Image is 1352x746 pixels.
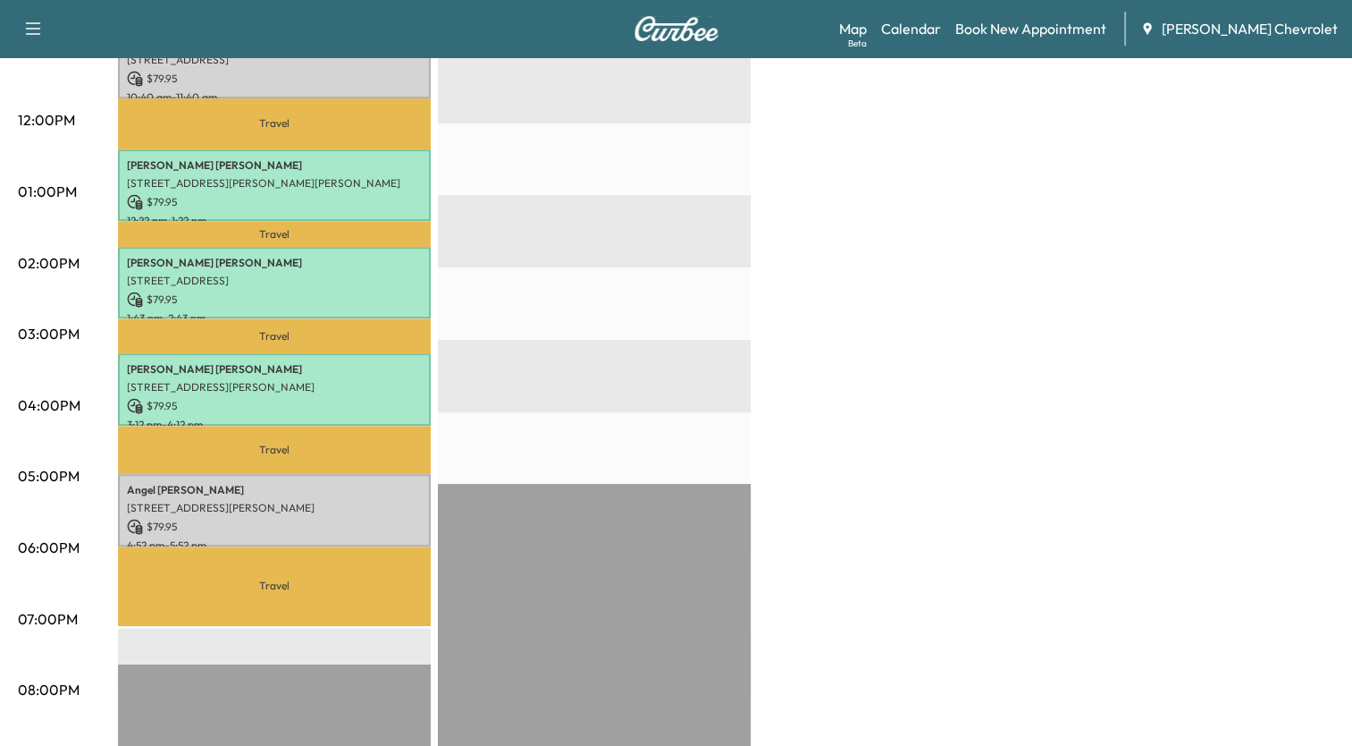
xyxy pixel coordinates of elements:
[127,256,422,270] p: [PERSON_NAME] [PERSON_NAME]
[127,90,422,105] p: 10:40 am - 11:40 am
[127,158,422,173] p: [PERSON_NAME] [PERSON_NAME]
[127,71,422,87] p: $ 79.95
[18,109,75,131] p: 12:00PM
[127,274,422,288] p: [STREET_ADDRESS]
[127,519,422,535] p: $ 79.95
[127,311,422,326] p: 1:43 pm - 2:43 pm
[127,501,422,515] p: [STREET_ADDRESS][PERSON_NAME]
[127,214,422,228] p: 12:22 pm - 1:22 pm
[18,608,78,630] p: 07:00PM
[955,18,1106,39] a: Book New Appointment
[127,194,422,210] p: $ 79.95
[127,483,422,497] p: Angel [PERSON_NAME]
[18,252,80,274] p: 02:00PM
[127,418,422,432] p: 3:12 pm - 4:12 pm
[839,18,867,39] a: MapBeta
[127,292,422,308] p: $ 79.95
[127,176,422,191] p: [STREET_ADDRESS][PERSON_NAME][PERSON_NAME]
[18,323,80,344] p: 03:00PM
[118,98,431,149] p: Travel
[127,538,422,553] p: 4:52 pm - 5:52 pm
[127,380,422,394] p: [STREET_ADDRESS][PERSON_NAME]
[127,53,422,67] p: [STREET_ADDRESS]
[18,465,80,487] p: 05:00PM
[118,547,431,626] p: Travel
[18,181,77,202] p: 01:00PM
[1162,18,1338,39] span: [PERSON_NAME] Chevrolet
[18,537,80,558] p: 06:00PM
[848,37,867,50] div: Beta
[18,679,80,700] p: 08:00PM
[634,16,719,41] img: Curbee Logo
[118,221,431,246] p: Travel
[118,426,431,474] p: Travel
[127,362,422,377] p: [PERSON_NAME] [PERSON_NAME]
[881,18,941,39] a: Calendar
[18,394,80,416] p: 04:00PM
[127,398,422,414] p: $ 79.95
[118,318,431,353] p: Travel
